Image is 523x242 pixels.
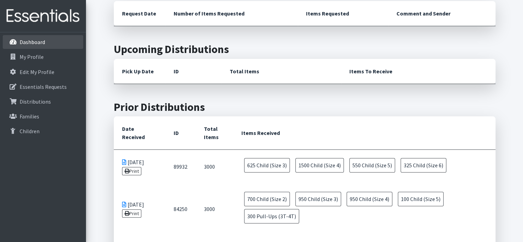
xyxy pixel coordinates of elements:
[165,183,196,234] td: 84250
[165,1,298,26] th: Number of Items Requested
[295,192,341,206] span: 950 Child (Size 3)
[196,116,233,150] th: Total Items
[20,98,51,105] p: Distributions
[196,150,233,184] td: 3000
[114,150,165,184] td: [DATE]
[3,80,83,94] a: Essentials Requests
[20,39,45,45] p: Dashboard
[244,209,299,223] span: 300 Pull-Ups (3T-4T)
[3,35,83,49] a: Dashboard
[114,116,165,150] th: Date Received
[114,1,165,26] th: Request Date
[165,116,196,150] th: ID
[3,65,83,79] a: Edit My Profile
[114,101,495,114] h2: Prior Distributions
[295,158,344,172] span: 1500 Child (Size 4)
[20,53,44,60] p: My Profile
[165,150,196,184] td: 89932
[244,158,290,172] span: 625 Child (Size 3)
[3,95,83,108] a: Distributions
[341,59,495,84] th: Items To Receive
[20,83,67,90] p: Essentials Requests
[114,43,495,56] h2: Upcoming Distributions
[244,192,290,206] span: 700 Child (Size 2)
[114,59,165,84] th: Pick Up Date
[122,167,142,175] a: Print
[3,4,83,28] img: HumanEssentials
[20,128,40,135] p: Children
[3,124,83,138] a: Children
[401,158,446,172] span: 325 Child (Size 6)
[20,69,54,75] p: Edit My Profile
[196,183,233,234] td: 3000
[347,192,392,206] span: 950 Child (Size 4)
[398,192,444,206] span: 100 Child (Size 5)
[233,116,495,150] th: Items Received
[3,50,83,64] a: My Profile
[388,1,495,26] th: Comment and Sender
[20,113,39,120] p: Families
[298,1,388,26] th: Items Requested
[349,158,395,172] span: 550 Child (Size 5)
[122,209,142,218] a: Print
[165,59,221,84] th: ID
[114,183,165,234] td: [DATE]
[3,109,83,123] a: Families
[221,59,341,84] th: Total Items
